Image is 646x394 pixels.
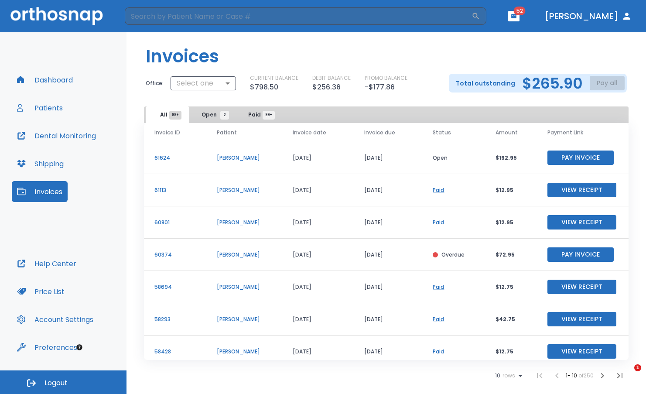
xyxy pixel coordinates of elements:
td: [DATE] [282,206,354,239]
p: Office: [146,79,164,87]
input: Search by Patient Name or Case # [125,7,472,25]
p: 58694 [154,283,196,291]
button: View Receipt [547,215,616,230]
p: $798.50 [250,82,278,93]
a: Paid [433,315,444,323]
button: Pay Invoice [547,247,614,262]
td: [DATE] [354,239,422,271]
td: [DATE] [282,336,354,368]
button: Help Center [12,253,82,274]
a: Paid [433,186,444,194]
button: View Receipt [547,344,616,359]
td: [DATE] [354,271,422,303]
div: tabs [146,106,282,123]
button: Dental Monitoring [12,125,101,146]
span: Invoice date [293,129,326,137]
span: Amount [496,129,518,137]
p: $42.75 [496,315,526,323]
td: [DATE] [282,303,354,336]
span: 99+ [263,111,275,120]
p: DEBIT BALANCE [312,74,351,82]
span: 2 [220,111,229,120]
p: $12.95 [496,219,526,226]
a: Paid [433,219,444,226]
td: [DATE] [282,271,354,303]
td: [DATE] [282,239,354,271]
td: Open [422,142,485,174]
h1: Invoices [146,43,219,69]
td: [DATE] [354,142,422,174]
p: 61624 [154,154,196,162]
a: Paid [433,283,444,291]
span: Logout [44,378,68,388]
span: Status [433,129,451,137]
p: $72.95 [496,251,526,259]
span: 1 - 10 [566,372,578,379]
p: [PERSON_NAME] [217,283,272,291]
button: Account Settings [12,309,99,330]
button: Patients [12,97,68,118]
span: Payment Link [547,129,583,137]
td: [DATE] [282,174,354,206]
td: [DATE] [354,206,422,239]
button: Pay Invoice [547,151,614,165]
a: View Receipt [547,186,616,193]
td: [DATE] [354,336,422,368]
p: $12.95 [496,186,526,194]
a: Paid [433,348,444,355]
span: Patient [217,129,237,137]
button: View Receipt [547,183,616,197]
span: 1 [634,364,641,371]
a: View Receipt [547,347,616,355]
a: View Receipt [547,283,616,290]
span: All [160,111,175,119]
span: 10 [495,373,500,379]
p: [PERSON_NAME] [217,251,272,259]
p: 60374 [154,251,196,259]
span: 52 [514,7,526,15]
a: Price List [12,281,70,302]
h2: $265.90 [522,77,583,90]
span: rows [500,373,515,379]
p: CURRENT BALANCE [250,74,298,82]
p: 58293 [154,315,196,323]
p: 58428 [154,348,196,356]
a: View Receipt [547,218,616,226]
p: $12.75 [496,283,526,291]
p: Overdue [441,251,465,259]
button: View Receipt [547,312,616,326]
a: Pay Invoice [547,250,614,258]
button: View Receipt [547,280,616,294]
button: Preferences [12,337,82,358]
p: [PERSON_NAME] [217,348,272,356]
p: PROMO BALANCE [365,74,407,82]
td: [DATE] [282,142,354,174]
a: View Receipt [547,315,616,322]
span: of 250 [578,372,594,379]
span: Paid [248,111,269,119]
p: $192.95 [496,154,526,162]
iframe: Intercom live chat [616,364,637,385]
p: Total outstanding [456,78,515,89]
p: [PERSON_NAME] [217,315,272,323]
span: 99+ [169,111,181,120]
td: [DATE] [354,174,422,206]
button: Dashboard [12,69,78,90]
p: 60801 [154,219,196,226]
div: Select one [171,75,236,92]
p: -$177.86 [365,82,395,93]
span: Invoice due [364,129,395,137]
button: Invoices [12,181,68,202]
p: [PERSON_NAME] [217,154,272,162]
span: Invoice ID [154,129,180,137]
button: Shipping [12,153,69,174]
div: Tooltip anchor [75,343,83,351]
p: $256.36 [312,82,341,93]
p: 61113 [154,186,196,194]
